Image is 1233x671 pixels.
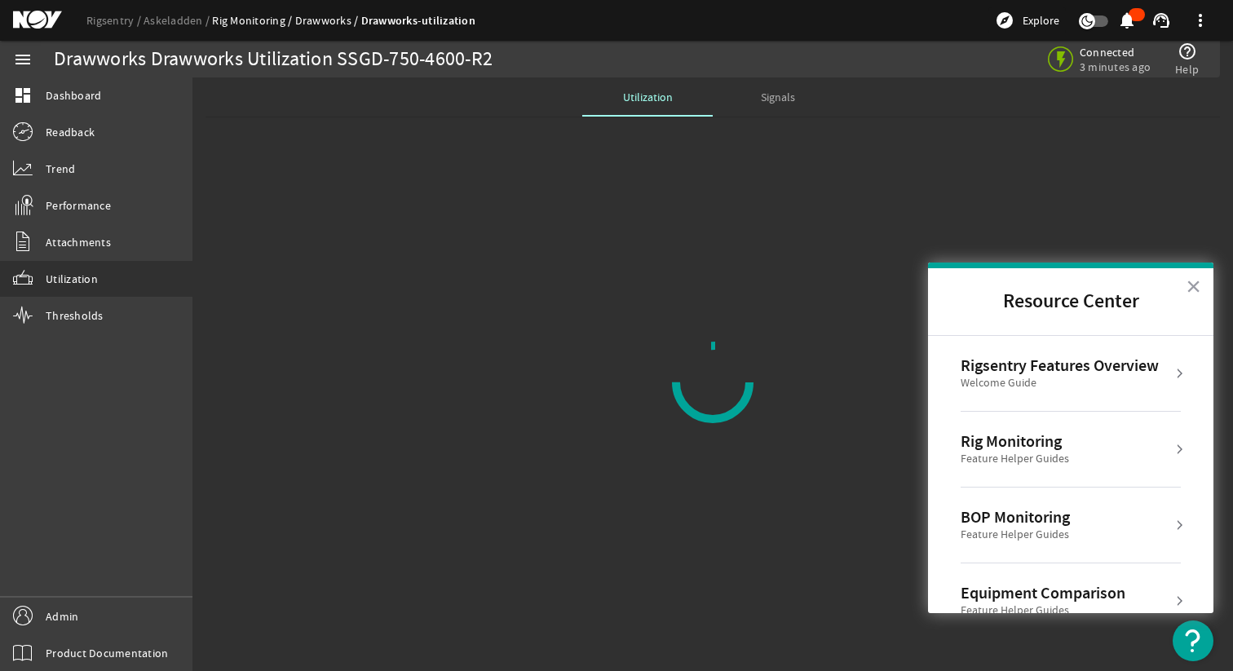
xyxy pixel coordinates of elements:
[1023,12,1059,29] span: Explore
[1117,11,1137,30] mat-icon: notifications
[961,431,1069,451] div: Rig Monitoring
[961,527,1070,543] div: Feature Helper Guides
[928,268,1213,335] h2: Resource Center
[1178,42,1197,61] mat-icon: help_outline
[1181,1,1220,40] button: more_vert
[86,13,144,28] a: Rigsentry
[13,50,33,69] mat-icon: menu
[928,263,1213,613] div: Resource Center
[988,7,1066,33] button: Explore
[46,271,98,287] span: Utilization
[46,234,111,250] span: Attachments
[144,13,212,28] a: Askeladden
[623,91,673,103] span: Utilization
[1151,11,1171,30] mat-icon: support_agent
[1186,273,1201,299] button: Close
[961,507,1070,527] div: BOP Monitoring
[46,197,111,214] span: Performance
[1080,60,1151,74] span: 3 minutes ago
[13,86,33,105] mat-icon: dashboard
[54,51,493,68] div: Drawworks Drawworks Utilization SSGD-750-4600-R2
[995,11,1014,30] mat-icon: explore
[46,87,101,104] span: Dashboard
[46,161,75,177] span: Trend
[46,608,78,625] span: Admin
[961,355,1159,375] div: Rigsentry Features Overview
[46,307,104,324] span: Thresholds
[961,603,1125,619] div: Feature Helper Guides
[295,13,361,28] a: Drawworks
[961,583,1125,603] div: Equipment Comparison
[46,645,168,661] span: Product Documentation
[1173,620,1213,661] button: Open Resource Center
[46,124,95,140] span: Readback
[1175,61,1199,77] span: Help
[212,13,294,28] a: Rig Monitoring
[761,91,795,103] span: Signals
[961,451,1069,467] div: Feature Helper Guides
[961,375,1159,391] div: Welcome Guide
[361,13,475,29] a: Drawworks-utilization
[1080,45,1151,60] span: Connected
